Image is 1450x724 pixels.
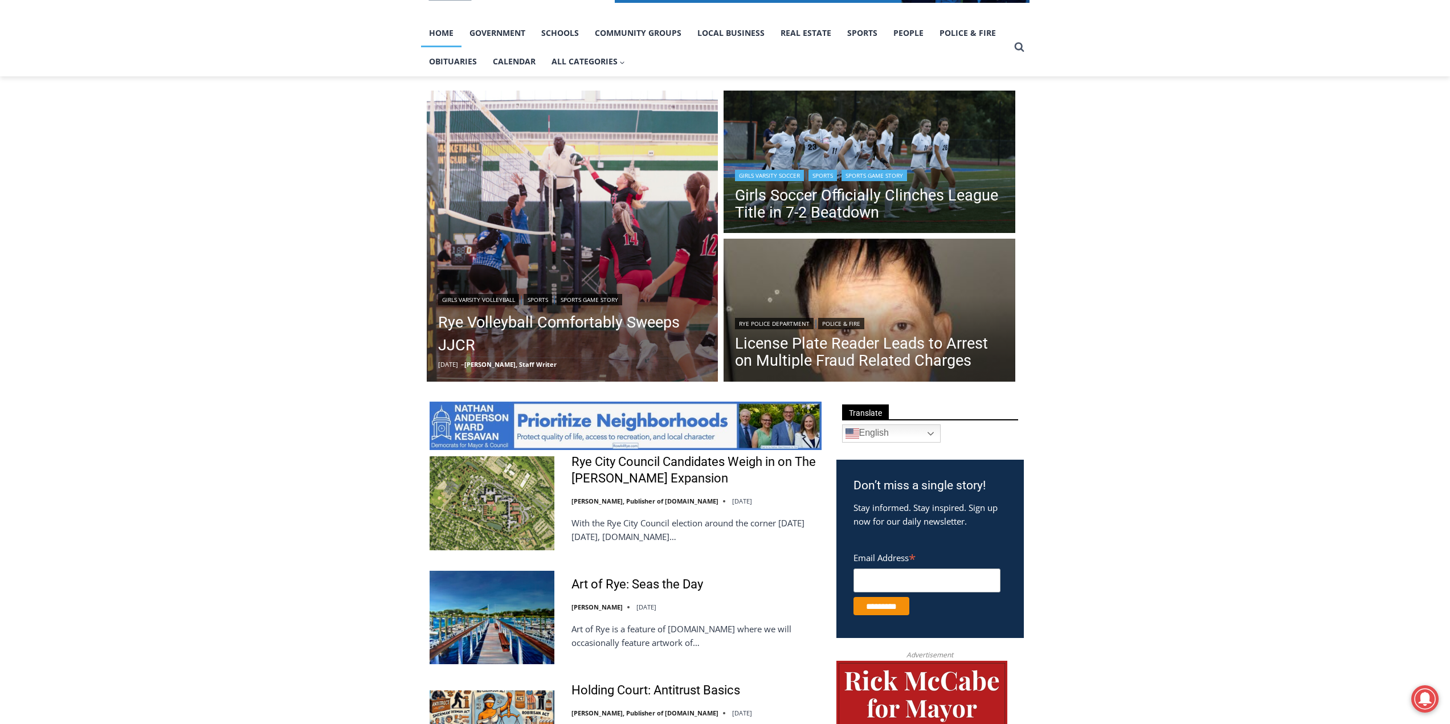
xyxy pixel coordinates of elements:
span: – [461,360,464,369]
a: Obituaries [421,47,485,76]
a: Read More Rye Volleyball Comfortably Sweeps JJCR [427,91,718,382]
a: License Plate Reader Leads to Arrest on Multiple Fraud Related Charges [735,335,1004,369]
a: Home [421,19,461,47]
a: Sports [808,170,837,181]
a: [PERSON_NAME], Publisher of [DOMAIN_NAME] [571,497,718,505]
a: Local Business [689,19,773,47]
img: (PHOTO: Rye Volleyball's Olivia Lewis (#22) tapping the ball over the net on Saturday, September ... [427,91,718,382]
a: Girls Varsity Soccer [735,170,804,181]
a: Police & Fire [932,19,1004,47]
a: [PERSON_NAME], Publisher of [DOMAIN_NAME] [571,709,718,717]
h3: Don’t miss a single story! [853,477,1007,495]
nav: Primary Navigation [421,19,1009,76]
time: [DATE] [732,709,752,717]
a: Rye Police Department [735,318,814,329]
img: (PHOTO: On Monday, October 13, 2025, Rye PD arrested Ming Wu, 60, of Flushing, New York, on multi... [724,239,1015,385]
a: English [842,424,941,443]
a: Sports Game Story [557,294,622,305]
a: People [885,19,932,47]
div: "I learned about the history of a place I’d honestly never considered even as a resident of [GEOG... [288,1,538,111]
a: Schools [533,19,587,47]
span: Advertisement [895,649,965,660]
a: Sports [524,294,552,305]
a: [PERSON_NAME] [571,603,623,611]
img: Rye City Council Candidates Weigh in on The Osborn Expansion [430,456,554,550]
label: Email Address [853,546,1000,567]
span: Intern @ [DOMAIN_NAME] [298,113,528,139]
a: Holding Court: Antitrust Basics [571,682,740,699]
span: Translate [842,404,889,420]
time: [DATE] [732,497,752,505]
div: | [735,316,1004,329]
a: [PERSON_NAME], Staff Writer [464,360,557,369]
a: Calendar [485,47,544,76]
a: Rye City Council Candidates Weigh in on The [PERSON_NAME] Expansion [571,454,822,486]
a: Art of Rye: Seas the Day [571,576,703,593]
img: (PHOTO: The Rye Girls Soccer team celebrating a goal on October 14, 2025, in a 7-2 win over Byram... [724,91,1015,236]
button: Child menu of All Categories [544,47,634,76]
a: Community Groups [587,19,689,47]
a: Intern @ [DOMAIN_NAME] [274,111,552,142]
time: [DATE] [636,603,656,611]
div: | | [438,292,707,305]
a: Girls Soccer Officially Clinches League Title in 7-2 Beatdown [735,187,1004,221]
a: Government [461,19,533,47]
a: Sports Game Story [842,170,907,181]
a: Police & Fire [818,318,864,329]
p: Art of Rye is a feature of [DOMAIN_NAME] where we will occasionally feature artwork of… [571,622,822,649]
img: en [846,427,859,440]
a: Real Estate [773,19,839,47]
p: Stay informed. Stay inspired. Sign up now for our daily newsletter. [853,501,1007,528]
div: | | [735,167,1004,181]
a: Rye Volleyball Comfortably Sweeps JJCR [438,311,707,357]
button: View Search Form [1009,37,1030,58]
img: Art of Rye: Seas the Day [430,571,554,664]
time: [DATE] [438,360,458,369]
a: Sports [839,19,885,47]
a: Girls Varsity Volleyball [438,294,519,305]
a: Read More License Plate Reader Leads to Arrest on Multiple Fraud Related Charges [724,239,1015,385]
a: Read More Girls Soccer Officially Clinches League Title in 7-2 Beatdown [724,91,1015,236]
p: With the Rye City Council election around the corner [DATE][DATE], [DOMAIN_NAME]… [571,516,822,543]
